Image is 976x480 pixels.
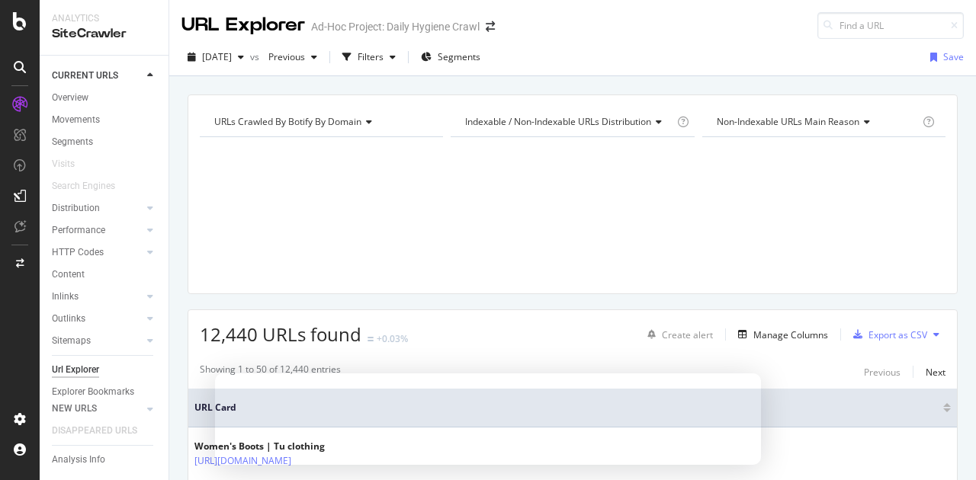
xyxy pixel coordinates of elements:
[52,222,105,238] div: Performance
[52,222,143,238] a: Performance
[486,21,495,32] div: arrow-right-arrow-left
[52,134,158,150] a: Segments
[732,325,828,344] button: Manage Columns
[52,178,115,194] div: Search Engines
[194,401,939,414] span: URL Card
[52,401,143,417] a: NEW URLS
[52,384,134,400] div: Explorer Bookmarks
[52,423,152,439] a: DISAPPEARED URLS
[52,362,158,378] a: Url Explorer
[215,373,761,465] iframe: Survey by Laura from Botify
[662,328,713,341] div: Create alert
[52,112,100,128] div: Movements
[336,45,402,69] button: Filters
[52,25,156,43] div: SiteCrawler
[924,428,961,465] iframe: Intercom live chat
[214,115,361,128] span: URLs Crawled By Botify By domain
[52,423,137,439] div: DISAPPEARED URLS
[753,328,828,341] div: Manage Columns
[52,200,143,216] a: Distribution
[52,12,156,25] div: Analytics
[52,289,143,305] a: Inlinks
[262,45,323,69] button: Previous
[926,363,945,381] button: Next
[368,337,374,341] img: Equal
[462,110,674,134] h4: Indexable / Non-Indexable URLs Distribution
[262,50,305,63] span: Previous
[194,440,325,453] div: Women's Boots | Tu clothing
[181,45,250,69] button: [DATE]
[200,322,361,347] span: 12,440 URLs found
[864,363,901,381] button: Previous
[52,90,158,106] a: Overview
[250,50,262,63] span: vs
[52,267,158,283] a: Content
[52,401,97,417] div: NEW URLS
[926,366,945,379] div: Next
[847,322,927,347] button: Export as CSV
[52,134,93,150] div: Segments
[52,156,75,172] div: Visits
[311,19,480,34] div: Ad-Hoc Project: Daily Hygiene Crawl
[52,362,99,378] div: Url Explorer
[52,384,158,400] a: Explorer Bookmarks
[817,12,964,39] input: Find a URL
[194,453,291,469] a: [URL][DOMAIN_NAME]
[202,50,232,63] span: 2025 Sep. 16th
[438,50,480,63] span: Segments
[641,322,713,347] button: Create alert
[415,45,486,69] button: Segments
[924,45,964,69] button: Save
[52,245,143,261] a: HTTP Codes
[52,200,100,216] div: Distribution
[52,68,118,84] div: CURRENT URLS
[714,110,920,134] h4: Non-Indexable URLs Main Reason
[377,332,408,345] div: +0.03%
[52,311,85,327] div: Outlinks
[52,267,85,283] div: Content
[52,452,105,468] div: Analysis Info
[52,68,143,84] a: CURRENT URLS
[52,112,158,128] a: Movements
[717,115,859,128] span: Non-Indexable URLs Main Reason
[52,156,90,172] a: Visits
[943,50,964,63] div: Save
[52,452,158,468] a: Analysis Info
[465,115,651,128] span: Indexable / Non-Indexable URLs distribution
[52,178,130,194] a: Search Engines
[181,12,305,38] div: URL Explorer
[52,333,143,349] a: Sitemaps
[864,366,901,379] div: Previous
[211,110,429,134] h4: URLs Crawled By Botify By domain
[868,328,927,341] div: Export as CSV
[358,50,384,63] div: Filters
[200,363,341,381] div: Showing 1 to 50 of 12,440 entries
[52,311,143,327] a: Outlinks
[52,245,104,261] div: HTTP Codes
[52,333,91,349] div: Sitemaps
[52,289,79,305] div: Inlinks
[52,90,88,106] div: Overview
